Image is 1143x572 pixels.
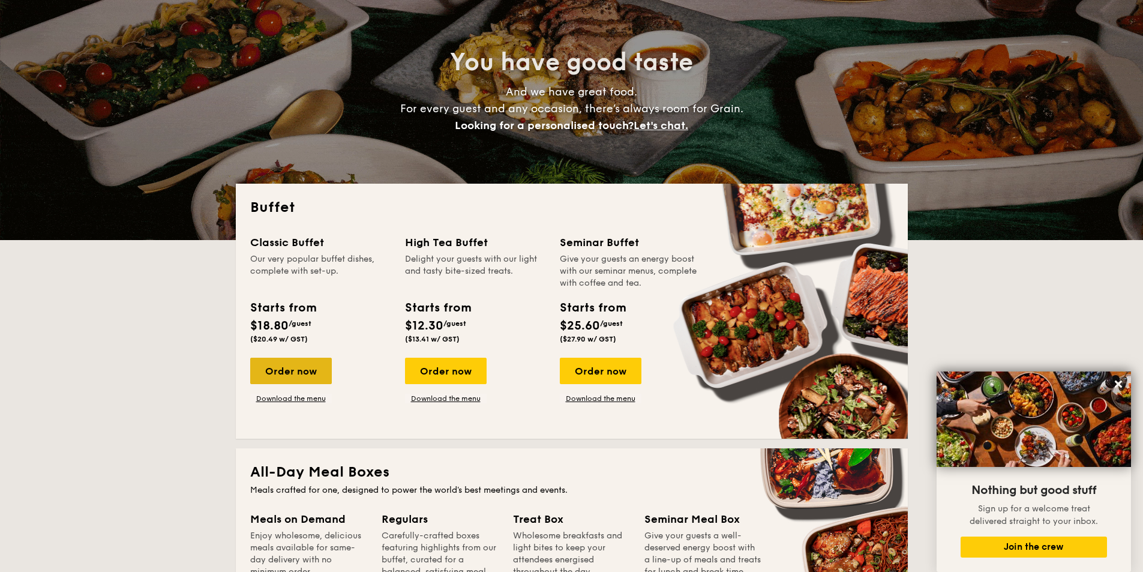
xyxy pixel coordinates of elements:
[443,319,466,328] span: /guest
[250,299,316,317] div: Starts from
[250,394,332,403] a: Download the menu
[400,85,743,132] span: And we have great food. For every guest and any occasion, there’s always room for Grain.
[405,394,487,403] a: Download the menu
[560,234,700,251] div: Seminar Buffet
[961,537,1107,558] button: Join the crew
[250,511,367,528] div: Meals on Demand
[644,511,761,528] div: Seminar Meal Box
[970,504,1098,526] span: Sign up for a welcome treat delivered straight to your inbox.
[560,253,700,289] div: Give your guests an energy boost with our seminar menus, complete with coffee and tea.
[455,119,634,132] span: Looking for a personalised touch?
[250,198,893,217] h2: Buffet
[250,463,893,482] h2: All-Day Meal Boxes
[405,358,487,384] div: Order now
[289,319,311,328] span: /guest
[382,511,499,528] div: Regulars
[250,484,893,496] div: Meals crafted for one, designed to power the world's best meetings and events.
[971,483,1096,498] span: Nothing but good stuff
[560,319,600,333] span: $25.60
[560,394,641,403] a: Download the menu
[450,48,693,77] span: You have good taste
[405,253,545,289] div: Delight your guests with our light and tasty bite-sized treats.
[560,358,641,384] div: Order now
[560,335,616,343] span: ($27.90 w/ GST)
[250,358,332,384] div: Order now
[937,372,1131,467] img: DSC07876-Edit02-Large.jpeg
[250,335,308,343] span: ($20.49 w/ GST)
[600,319,623,328] span: /guest
[513,511,630,528] div: Treat Box
[405,335,460,343] span: ($13.41 w/ GST)
[634,119,688,132] span: Let's chat.
[560,299,625,317] div: Starts from
[405,234,545,251] div: High Tea Buffet
[405,319,443,333] span: $12.30
[250,253,391,289] div: Our very popular buffet dishes, complete with set-up.
[250,234,391,251] div: Classic Buffet
[1109,375,1128,394] button: Close
[405,299,470,317] div: Starts from
[250,319,289,333] span: $18.80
